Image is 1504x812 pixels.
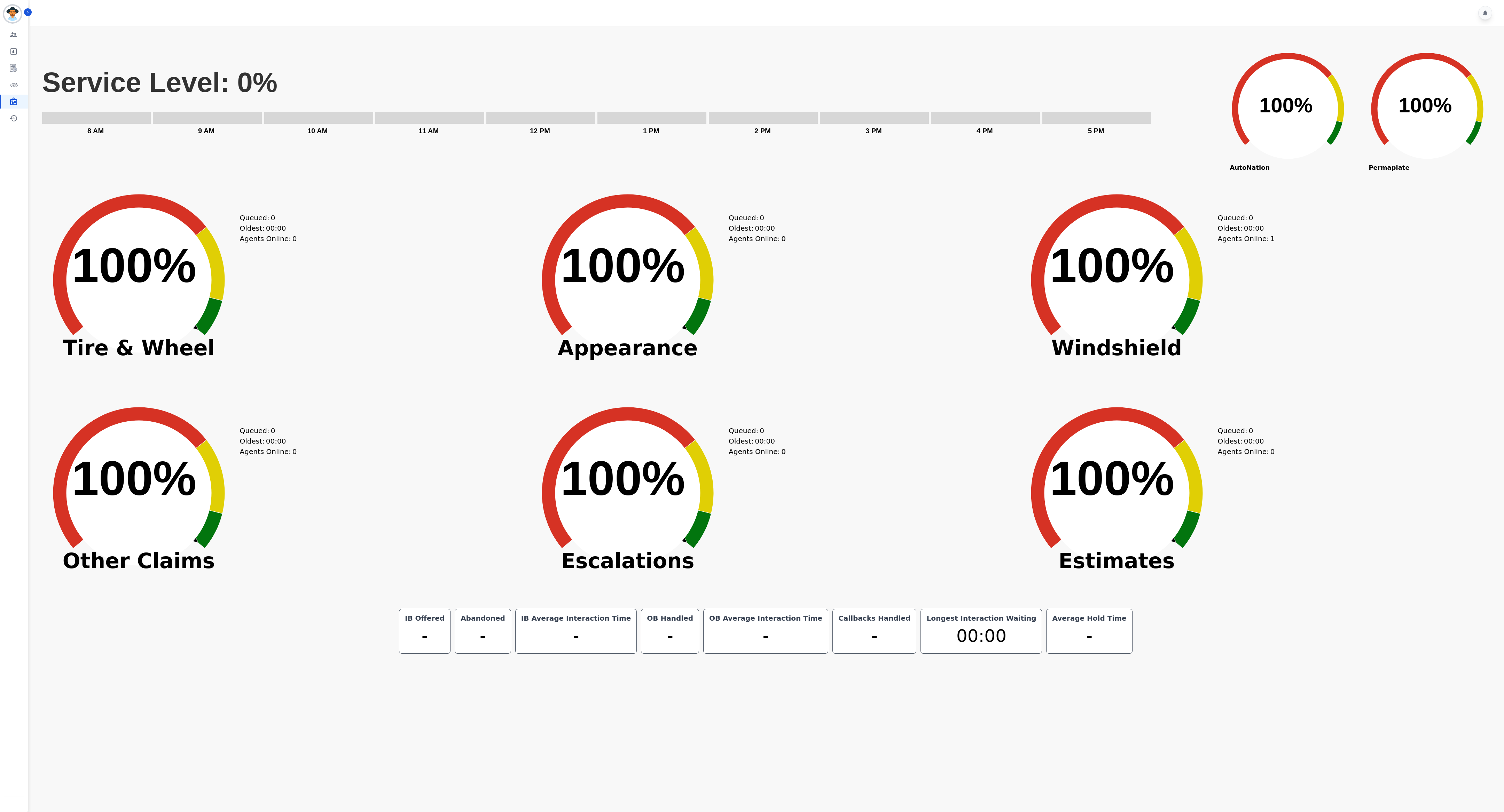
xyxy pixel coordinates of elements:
text: 100% [1399,94,1452,117]
text: 10 AM [307,127,328,135]
div: 00:00 [925,623,1037,649]
text: 2 PM [754,127,771,135]
text: 9 AM [198,127,214,135]
span: 0 [781,446,786,457]
text: 100% [561,451,685,505]
div: - [459,623,507,649]
span: Escalations [523,557,732,564]
span: 0 [292,446,297,457]
div: Queued: [240,213,292,223]
span: 00:00 [1244,223,1264,233]
text: 100% [72,451,196,505]
span: 0 [271,425,275,436]
text: 1 PM [643,127,659,135]
div: OB Average Interaction Time [708,613,824,623]
div: Agents Online: [1218,446,1277,457]
span: Tire & Wheel [34,344,243,351]
text: 100% [1259,94,1313,117]
text: 12 PM [530,127,550,135]
span: Estimates [1012,557,1221,564]
span: 00:00 [755,436,775,446]
div: Oldest: [240,223,292,233]
span: 00:00 [1244,436,1264,446]
div: - [404,623,446,649]
div: Oldest: [729,223,781,233]
span: 0 [1249,213,1253,223]
span: 1 [1270,233,1275,244]
div: Queued: [1218,213,1270,223]
span: 0 [781,233,786,244]
div: Oldest: [240,436,292,446]
text: Service Level: 0% [42,67,277,98]
text: 100% [1050,451,1174,505]
div: - [1051,623,1128,649]
div: Oldest: [1218,223,1270,233]
span: 00:00 [755,223,775,233]
div: Queued: [1218,425,1270,436]
div: Average Hold Time [1051,613,1128,623]
span: 0 [292,233,297,244]
text: 11 AM [418,127,439,135]
text: 5 PM [1088,127,1104,135]
span: Windshield [1012,344,1221,351]
span: 0 [760,425,764,436]
span: Permaplate [1358,163,1420,172]
text: 8 AM [87,127,104,135]
div: Agents Online: [729,446,788,457]
svg: Service Level: 0% [41,65,1214,142]
span: 0 [1249,425,1253,436]
span: 00:00 [266,223,286,233]
text: 100% [72,238,196,293]
text: 100% [1050,238,1174,293]
div: Agents Online: [240,446,299,457]
div: OB Handled [645,613,695,623]
span: 0 [271,213,275,223]
text: 4 PM [977,127,993,135]
div: Queued: [729,425,781,436]
div: - [837,623,912,649]
div: IB Average Interaction Time [520,613,633,623]
span: 00:00 [266,436,286,446]
div: IB Offered [404,613,446,623]
div: Abandoned [459,613,507,623]
text: 3 PM [865,127,882,135]
div: Queued: [729,213,781,223]
div: Agents Online: [1218,233,1277,244]
div: Oldest: [1218,436,1270,446]
div: Agents Online: [729,233,788,244]
div: Oldest: [729,436,781,446]
div: Longest Interaction Waiting [925,613,1037,623]
div: Callbacks Handled [837,613,912,623]
div: Queued: [240,425,292,436]
div: - [520,623,633,649]
text: 100% [561,238,685,293]
div: - [708,623,824,649]
div: Agents Online: [240,233,299,244]
span: 0 [760,213,764,223]
span: AutoNation [1219,163,1281,172]
span: Other Claims [34,557,243,564]
img: Bordered avatar [4,6,21,22]
span: 0 [1270,446,1275,457]
span: Appearance [523,344,732,351]
div: - [645,623,695,649]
